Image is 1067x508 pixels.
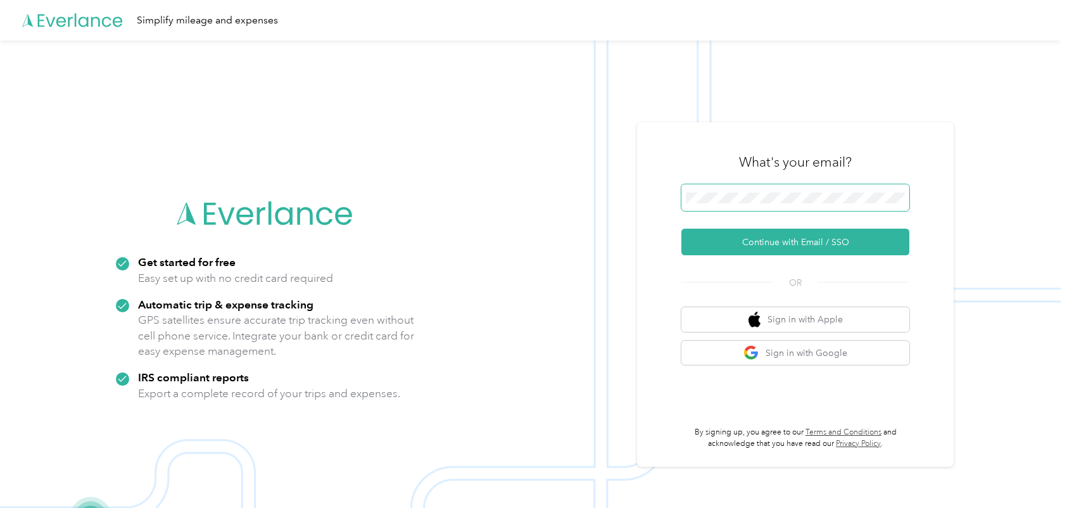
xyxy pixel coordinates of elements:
[138,312,415,359] p: GPS satellites ensure accurate trip tracking even without cell phone service. Integrate your bank...
[137,13,278,29] div: Simplify mileage and expenses
[681,229,909,255] button: Continue with Email / SSO
[138,371,249,384] strong: IRS compliant reports
[138,386,400,402] p: Export a complete record of your trips and expenses.
[681,341,909,365] button: google logoSign in with Google
[773,276,818,289] span: OR
[138,298,313,311] strong: Automatic trip & expense tracking
[739,153,852,171] h3: What's your email?
[743,345,759,361] img: google logo
[748,312,761,327] img: apple logo
[138,255,236,269] strong: Get started for free
[681,307,909,332] button: apple logoSign in with Apple
[681,427,909,449] p: By signing up, you agree to our and acknowledge that you have read our .
[138,270,333,286] p: Easy set up with no credit card required
[805,428,881,437] a: Terms and Conditions
[836,439,881,448] a: Privacy Policy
